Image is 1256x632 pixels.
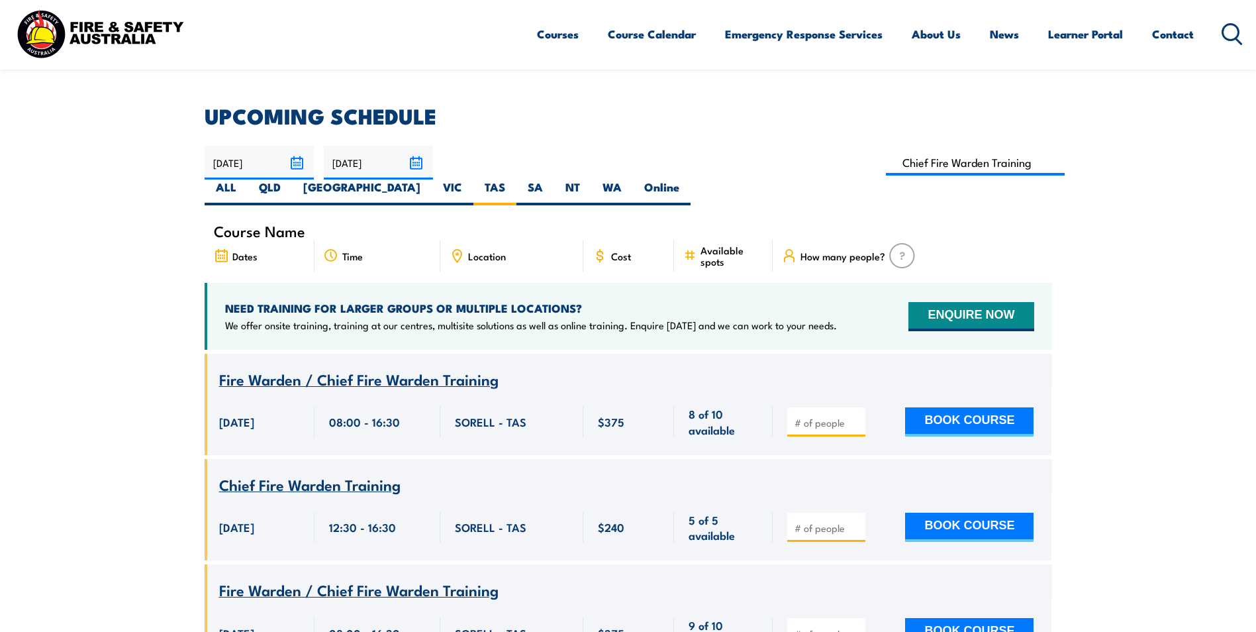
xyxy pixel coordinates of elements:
[905,513,1034,542] button: BOOK COURSE
[292,180,432,205] label: [GEOGRAPHIC_DATA]
[886,150,1065,176] input: Search Course
[225,301,837,315] h4: NEED TRAINING FOR LARGER GROUPS OR MULTIPLE LOCATIONS?
[455,519,526,535] span: SORELL - TAS
[329,519,396,535] span: 12:30 - 16:30
[598,519,624,535] span: $240
[455,414,526,429] span: SORELL - TAS
[554,180,591,205] label: NT
[1152,17,1194,52] a: Contact
[611,250,631,262] span: Cost
[473,180,516,205] label: TAS
[537,17,579,52] a: Courses
[219,578,499,601] span: Fire Warden / Chief Fire Warden Training
[324,146,433,180] input: To date
[219,368,499,390] span: Fire Warden / Chief Fire Warden Training
[598,414,624,429] span: $375
[800,250,885,262] span: How many people?
[219,372,499,388] a: Fire Warden / Chief Fire Warden Training
[689,406,758,437] span: 8 of 10 available
[232,250,258,262] span: Dates
[219,582,499,599] a: Fire Warden / Chief Fire Warden Training
[795,521,861,535] input: # of people
[912,17,961,52] a: About Us
[219,414,254,429] span: [DATE]
[205,180,248,205] label: ALL
[905,407,1034,437] button: BOOK COURSE
[725,17,883,52] a: Emergency Response Services
[608,17,696,52] a: Course Calendar
[908,302,1034,331] button: ENQUIRE NOW
[700,244,763,267] span: Available spots
[795,416,861,429] input: # of people
[1048,17,1123,52] a: Learner Portal
[633,180,691,205] label: Online
[468,250,506,262] span: Location
[214,225,305,237] span: Course Name
[205,146,314,180] input: From date
[219,519,254,535] span: [DATE]
[248,180,292,205] label: QLD
[225,319,837,332] p: We offer onsite training, training at our centres, multisite solutions as well as online training...
[329,414,400,429] span: 08:00 - 16:30
[990,17,1019,52] a: News
[205,106,1052,125] h2: UPCOMING SCHEDULE
[591,180,633,205] label: WA
[689,512,758,543] span: 5 of 5 available
[432,180,473,205] label: VIC
[219,477,401,494] a: Chief Fire Warden Training
[219,473,401,496] span: Chief Fire Warden Training
[516,180,554,205] label: SA
[342,250,363,262] span: Time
